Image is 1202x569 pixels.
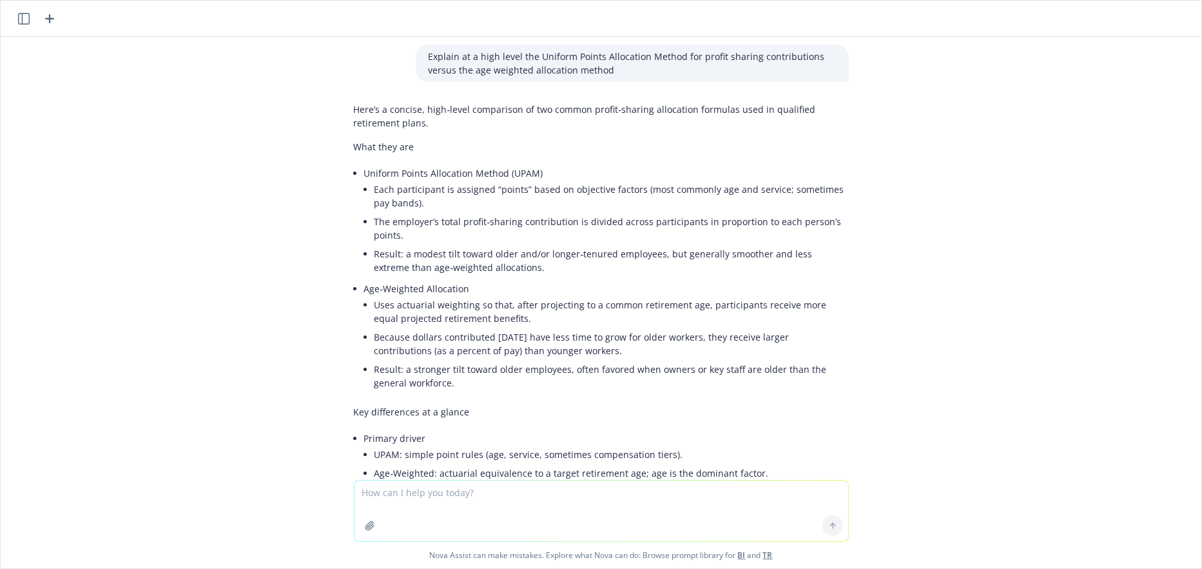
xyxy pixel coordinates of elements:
[6,542,1196,568] span: Nova Assist can make mistakes. Explore what Nova can do: Browse prompt library for and
[354,140,849,154] p: What they are
[738,550,746,561] a: BI
[374,360,849,392] li: Result: a stronger tilt toward older employees, often favored when owners or key staff are older ...
[354,405,849,419] p: Key differences at a glance
[364,282,849,295] p: Age‑Weighted Allocation
[374,295,849,328] li: Uses actuarial weighting so that, after projecting to a common retirement age, participants recei...
[374,180,849,212] li: Each participant is assigned “points” based on objective factors (most commonly age and service; ...
[763,550,773,561] a: TR
[374,212,849,245] li: The employer’s total profit‑sharing contribution is divided across participants in proportion to ...
[364,166,849,180] p: Uniform Points Allocation Method (UPAM)
[429,50,836,77] p: Explain at a high level the Uniform Points Allocation Method for profit sharing contributions ver...
[374,464,849,483] li: Age‑Weighted: actuarial equivalence to a target retirement age; age is the dominant factor.
[374,445,849,464] li: UPAM: simple point rules (age, service, sometimes compensation tiers).
[354,103,849,130] p: Here’s a concise, high‑level comparison of two common profit‑sharing allocation formulas used in ...
[364,432,849,445] p: Primary driver
[374,328,849,360] li: Because dollars contributed [DATE] have less time to grow for older workers, they receive larger ...
[374,245,849,277] li: Result: a modest tilt toward older and/or longer‑tenured employees, but generally smoother and le...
